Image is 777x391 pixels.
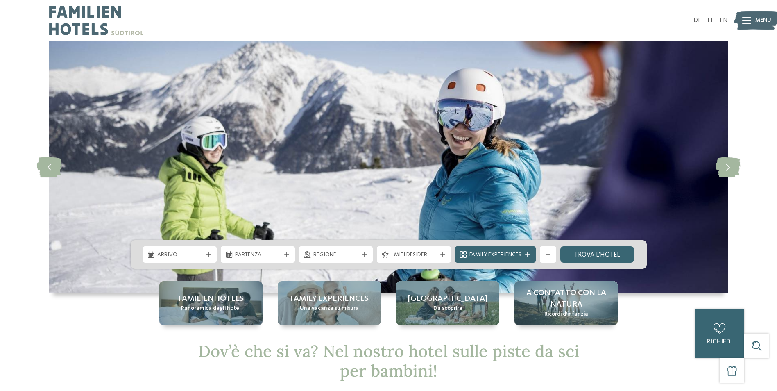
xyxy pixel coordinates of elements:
img: Hotel sulle piste da sci per bambini: divertimento senza confini [49,41,728,293]
a: Hotel sulle piste da sci per bambini: divertimento senza confini Family experiences Una vacanza s... [278,281,381,325]
a: EN [720,17,728,24]
span: Partenza [235,251,281,259]
span: Arrivo [157,251,203,259]
span: Familienhotels [178,293,244,305]
span: Da scoprire [433,305,462,313]
a: Hotel sulle piste da sci per bambini: divertimento senza confini A contatto con la natura Ricordi... [514,281,618,325]
span: Regione [313,251,359,259]
span: Family Experiences [469,251,521,259]
a: Hotel sulle piste da sci per bambini: divertimento senza confini [GEOGRAPHIC_DATA] Da scoprire [396,281,499,325]
span: Una vacanza su misura [300,305,359,313]
span: Dov’è che si va? Nel nostro hotel sulle piste da sci per bambini! [198,341,579,381]
span: Ricordi d’infanzia [544,310,588,318]
a: richiedi [695,309,744,358]
span: I miei desideri [391,251,437,259]
span: richiedi [707,339,733,345]
a: DE [693,17,701,24]
a: IT [707,17,714,24]
a: Hotel sulle piste da sci per bambini: divertimento senza confini Familienhotels Panoramica degli ... [159,281,263,325]
a: trova l’hotel [560,246,634,263]
span: Menu [755,16,771,25]
span: Panoramica degli hotel [181,305,241,313]
span: A contatto con la natura [523,287,609,310]
span: Family experiences [290,293,369,305]
span: [GEOGRAPHIC_DATA] [408,293,488,305]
